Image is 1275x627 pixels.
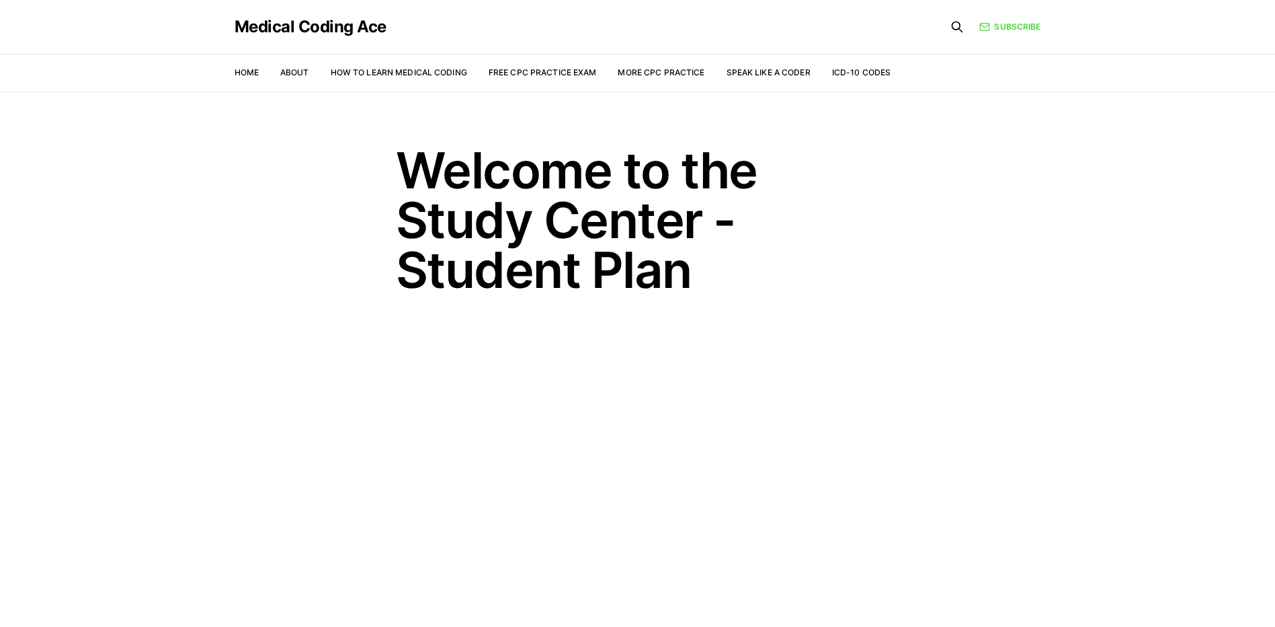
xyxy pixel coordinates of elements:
a: Subscribe [979,21,1040,33]
a: Free CPC Practice Exam [489,67,597,77]
a: Home [235,67,259,77]
a: Speak Like a Coder [727,67,811,77]
h1: Welcome to the Study Center - Student Plan [396,145,880,295]
a: Medical Coding Ace [235,19,386,35]
a: More CPC Practice [618,67,704,77]
a: ICD-10 Codes [832,67,891,77]
a: How to Learn Medical Coding [331,67,467,77]
a: About [280,67,309,77]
